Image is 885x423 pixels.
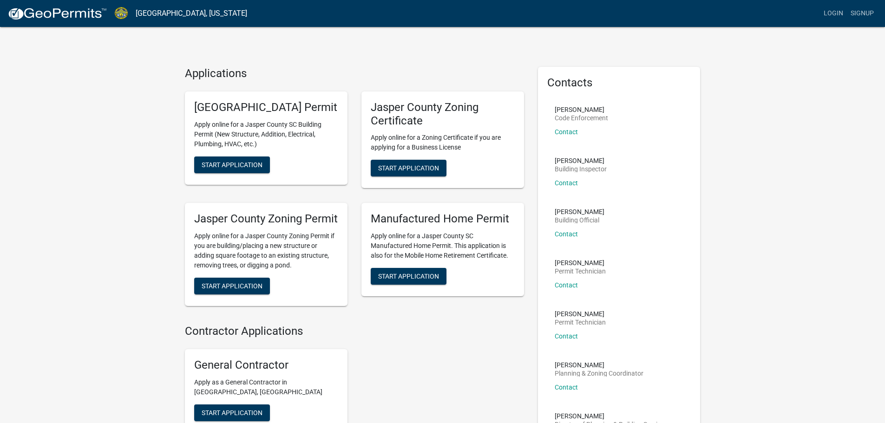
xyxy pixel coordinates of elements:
a: Contact [555,332,578,340]
p: [PERSON_NAME] [555,157,607,164]
span: Start Application [202,161,262,168]
span: Start Application [378,273,439,280]
button: Start Application [194,156,270,173]
button: Start Application [194,404,270,421]
button: Start Application [371,160,446,176]
p: [PERSON_NAME] [555,413,667,419]
p: Permit Technician [555,268,606,274]
wm-workflow-list-section: Applications [185,67,524,313]
p: Apply as a General Contractor in [GEOGRAPHIC_DATA], [GEOGRAPHIC_DATA] [194,377,338,397]
h5: Jasper County Zoning Certificate [371,101,515,128]
p: [PERSON_NAME] [555,106,608,113]
h5: Jasper County Zoning Permit [194,212,338,226]
p: Apply online for a Jasper County SC Manufactured Home Permit. This application is also for the Mo... [371,231,515,260]
h5: Contacts [547,76,691,90]
p: Planning & Zoning Coordinator [555,370,643,377]
p: Code Enforcement [555,115,608,121]
span: Start Application [378,164,439,172]
p: Apply online for a Jasper County SC Building Permit (New Structure, Addition, Electrical, Plumbin... [194,120,338,149]
h5: Manufactured Home Permit [371,212,515,226]
h5: [GEOGRAPHIC_DATA] Permit [194,101,338,114]
p: Building Inspector [555,166,607,172]
span: Start Application [202,282,262,290]
p: Apply online for a Zoning Certificate if you are applying for a Business License [371,133,515,152]
p: Permit Technician [555,319,606,325]
span: Start Application [202,409,262,416]
a: [GEOGRAPHIC_DATA], [US_STATE] [136,6,247,21]
a: Login [820,5,847,22]
a: Contact [555,230,578,238]
a: Signup [847,5,878,22]
p: [PERSON_NAME] [555,260,606,266]
a: Contact [555,128,578,136]
h5: General Contractor [194,358,338,372]
p: [PERSON_NAME] [555,311,606,317]
p: [PERSON_NAME] [555,362,643,368]
p: [PERSON_NAME] [555,208,604,215]
h4: Applications [185,67,524,80]
img: Jasper County, South Carolina [114,7,128,20]
h4: Contractor Applications [185,325,524,338]
a: Contact [555,281,578,289]
p: Apply online for a Jasper County Zoning Permit if you are building/placing a new structure or add... [194,231,338,270]
button: Start Application [371,268,446,285]
a: Contact [555,384,578,391]
p: Building Official [555,217,604,223]
button: Start Application [194,278,270,294]
a: Contact [555,179,578,187]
